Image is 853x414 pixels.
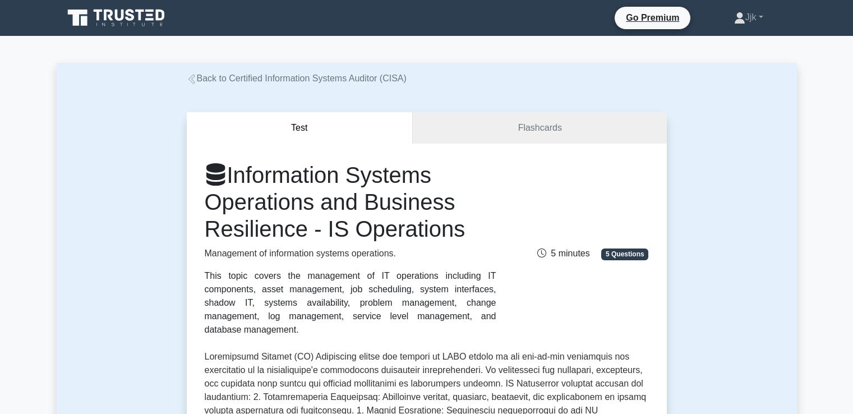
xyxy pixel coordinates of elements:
[601,249,648,260] span: 5 Questions
[187,73,407,83] a: Back to Certified Information Systems Auditor (CISA)
[413,112,666,144] a: Flashcards
[537,249,589,258] span: 5 minutes
[205,162,496,242] h1: Information Systems Operations and Business Resilience - IS Operations
[707,6,790,29] a: Jjk
[205,269,496,337] div: This topic covers the management of IT operations including IT components, asset management, job ...
[205,247,496,260] p: Management of information systems operations.
[187,112,413,144] button: Test
[619,11,686,25] a: Go Premium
